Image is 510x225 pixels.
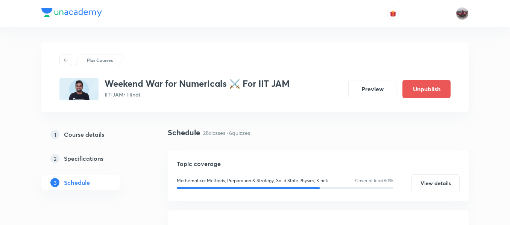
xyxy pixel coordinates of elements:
[105,78,290,89] h3: Weekend War for Numericals ⚔️ For IIT JAM
[41,8,102,19] a: Company Logo
[177,159,460,168] h5: Topic coverage
[64,178,90,187] h5: Schedule
[64,154,103,163] h5: Specifications
[41,8,102,17] img: Company Logo
[203,129,225,137] p: 28 classes
[105,91,290,98] p: IIT-JAM • Hindi
[456,7,469,20] img: amirhussain Hussain
[402,80,451,98] button: Unpublish
[87,57,113,63] p: Plus Courses
[50,130,59,139] p: 1
[411,174,460,192] button: View details
[387,8,399,20] button: avatar
[41,127,144,142] a: 1Course details
[168,127,200,138] h4: Schedule
[41,151,144,166] a: 2Specifications
[64,130,104,139] h5: Course details
[177,177,334,184] p: Mathematical Methods, Preparation & Strategy, Solid State Physics, Kinetic Theory & Thermodynamic...
[50,154,59,163] p: 2
[348,80,396,98] button: Preview
[59,78,99,100] img: D1CE126E-DA8A-4CEA-8D5A-7DCA227713F6_plus.png
[390,10,396,17] img: avatar
[355,177,393,184] p: Cover at least 60 %
[50,178,59,187] p: 3
[227,129,250,137] p: • 6 quizzes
